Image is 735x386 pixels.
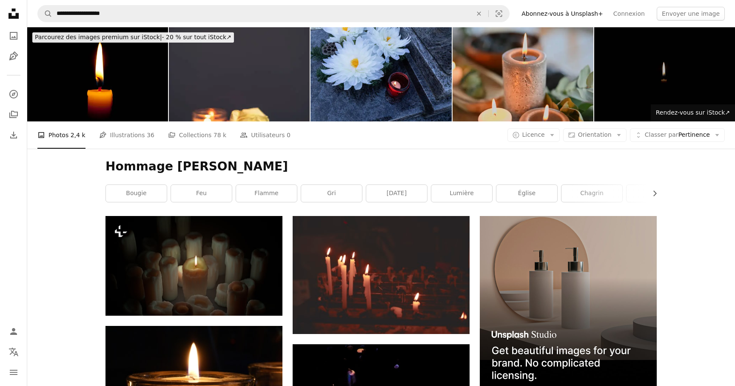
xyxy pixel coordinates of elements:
[236,185,297,202] a: flamme
[38,6,52,22] button: Rechercher sur Unsplash
[293,216,470,334] img: Un groupe de bougies allumées dans une église
[311,27,451,121] img: Tombe avec fleurs blanches et lanterne bougie rouge
[171,185,232,202] a: Feu
[106,185,167,202] a: bougie
[647,185,657,202] button: faire défiler la liste vers la droite
[27,27,168,121] img: Bougie brûlante d'isolement sur le fond noir
[496,185,557,202] a: église
[578,131,612,138] span: Orientation
[105,262,282,269] a: Une bougie allumée brille au milieu de nombreuses bougies sombres.
[105,159,657,174] h1: Hommage [PERSON_NAME]
[5,86,22,103] a: Explorer
[507,128,560,142] button: Licence
[240,121,291,149] a: Utilisateurs 0
[169,27,310,121] img: Bougie allumée et rose blanche pour se souvenir
[630,128,725,142] button: Classer parPertinence
[657,7,725,20] button: Envoyer une image
[489,6,509,22] button: Recherche de visuels
[5,106,22,123] a: Collections
[656,109,730,116] span: Rendez-vous sur iStock ↗
[470,6,488,22] button: Effacer
[35,34,162,40] span: Parcourez des images premium sur iStock |
[651,104,735,121] a: Rendez-vous sur iStock↗
[5,323,22,340] a: Connexion / S’inscrire
[168,121,226,149] a: Collections 78 k
[645,131,710,139] span: Pertinence
[301,185,362,202] a: gri
[627,185,687,202] a: deuil
[645,131,678,138] span: Classer par
[516,7,608,20] a: Abonnez-vous à Unsplash+
[5,48,22,65] a: Illustrations
[453,27,593,121] img: Fond de bougies d’aromathérapie, spa et pour le bien-être zen, expérience de soins personnels ou ...
[563,128,627,142] button: Orientation
[287,130,291,140] span: 0
[594,27,735,121] img: Light a candle to pray
[214,130,226,140] span: 78 k
[293,271,470,279] a: Un groupe de bougies allumées dans une église
[5,364,22,381] button: Menu
[99,121,154,149] a: Illustrations 36
[366,185,427,202] a: [DATE]
[147,130,154,140] span: 36
[522,131,545,138] span: Licence
[5,127,22,144] a: Historique de téléchargement
[5,27,22,44] a: Photos
[561,185,622,202] a: chagrin
[5,343,22,360] button: Langue
[27,27,239,48] a: Parcourez des images premium sur iStock|- 20 % sur tout iStock↗
[37,5,510,22] form: Rechercher des visuels sur tout le site
[32,32,234,43] div: - 20 % sur tout iStock ↗
[431,185,492,202] a: lumière
[105,216,282,316] img: Une bougie allumée brille au milieu de nombreuses bougies sombres.
[608,7,650,20] a: Connexion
